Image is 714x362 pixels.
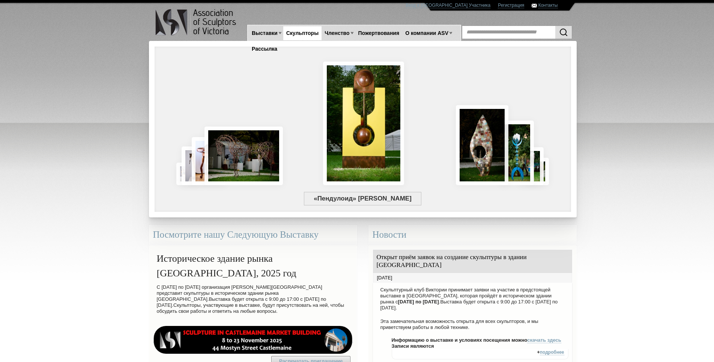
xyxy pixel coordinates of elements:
[157,296,326,308] ya-tr-span: Выставка будет открыта с 9:00 до 17:00 с [DATE] по [DATE].
[249,42,280,56] a: Рассылка
[283,26,322,40] a: Скульпторы
[323,62,404,185] img: Маятниковый
[380,287,552,305] ya-tr-span: Скульптурный клуб Виктории принимает заявки на участие в предстоящей выставке в [GEOGRAPHIC_DATA]...
[252,30,278,36] ya-tr-span: Выставки
[398,299,439,305] ya-tr-span: [DATE] по [DATE]
[559,28,568,37] img: Поиск
[380,299,558,311] ya-tr-span: Выставка будет открыта с 9:00 до 17:00 с [DATE] по [DATE].
[249,26,281,40] a: Выставки
[500,121,534,185] img: Триффид
[157,302,344,314] ya-tr-span: Скульпторы, участвующие в выставке, будут присутствовать на ней, чтобы обсудить свои работы и отв...
[153,326,353,354] img: castlemaine-ldrbd25v2.png
[540,350,564,355] a: подробнее
[538,3,558,8] a: Контакты
[392,337,528,343] ya-tr-span: Информацию о выставке и условиях посещения можно
[358,30,400,36] ya-tr-span: Пожертвования
[157,284,322,302] ya-tr-span: С [DATE] по [DATE] организация [PERSON_NAME][GEOGRAPHIC_DATA] представит скульптуры в историческо...
[498,3,524,8] a: Регистрация
[532,4,537,8] img: Связаться с ASV
[157,253,296,279] ya-tr-span: Историческое здание рынка [GEOGRAPHIC_DATA], 2025 год
[537,349,540,355] ya-tr-span: +
[439,299,440,305] ya-tr-span: .
[314,195,412,202] ya-tr-span: «Пендулоид» [PERSON_NAME]
[380,318,538,330] ya-tr-span: Эта замечательная возможность открыта для всех скульпторов, и мы приветствуем работы в любой техн...
[527,337,561,343] a: скачать здесь
[402,26,451,40] a: О компании ASV
[153,229,319,240] ya-tr-span: Посмотрите нашу Следующую Выставку
[405,30,448,36] ya-tr-span: О компании ASV
[355,26,403,40] a: Пожертвования
[406,3,490,8] a: Вход в [GEOGRAPHIC_DATA] Участника
[377,275,392,281] ya-tr-span: [DATE]
[286,30,319,36] ya-tr-span: Скульпторы
[252,46,277,52] ya-tr-span: Рассылка
[155,8,237,37] img: logo.png
[322,26,352,40] a: Членство
[377,253,527,268] ya-tr-span: Открыт приём заявок на создание скульптуры в здании [GEOGRAPHIC_DATA]
[392,343,434,349] ya-tr-span: Записи являются
[456,105,509,185] img: Круг полета
[325,30,349,36] ya-tr-span: Членство
[373,229,407,240] ya-tr-span: Новости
